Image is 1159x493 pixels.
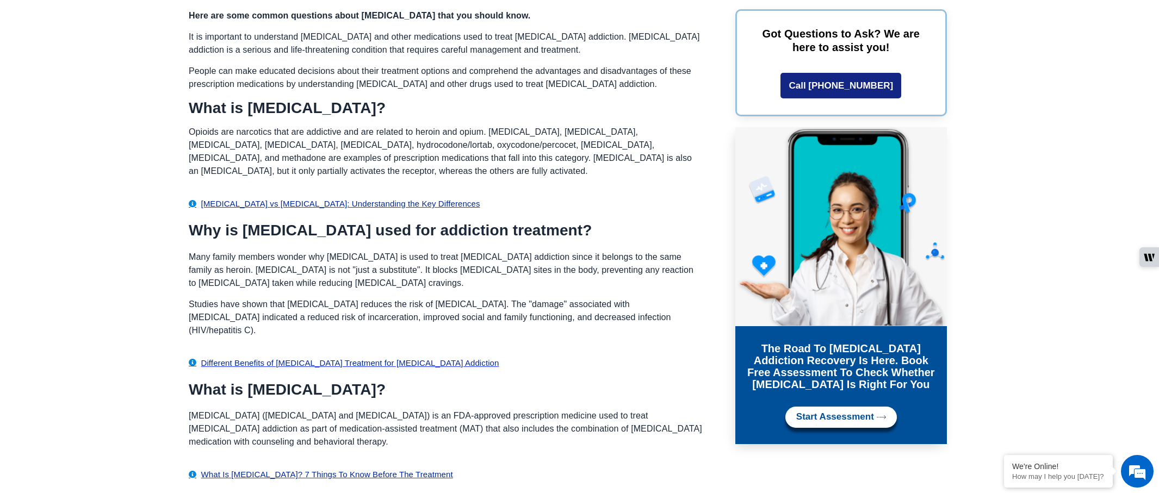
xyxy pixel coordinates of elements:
div: We're Online! [1012,462,1105,471]
span: What Is [MEDICAL_DATA]? 7 Things To Know Before The Treatment [199,467,453,481]
strong: Here are some common questions about [MEDICAL_DATA] that you should know. [189,11,530,20]
div: Navigation go back [12,56,28,72]
p: Studies have shown that [MEDICAL_DATA] reduces the risk of [MEDICAL_DATA]. The "damage" associate... [189,298,703,337]
h3: The Road to [MEDICAL_DATA] Addiction Recovery is here. Book Free assessment to check whether [MED... [743,342,939,390]
span: Different Benefits of [MEDICAL_DATA] Treatment for [MEDICAL_DATA] Addiction [199,356,499,370]
p: Opioids are narcotics that are addictive and are related to heroin and opium. [MEDICAL_DATA], [ME... [189,126,703,178]
p: Many family members wonder why [MEDICAL_DATA] is used to treat [MEDICAL_DATA] addiction since it ... [189,251,703,290]
p: It is important to understand [MEDICAL_DATA] and other medications used to treat [MEDICAL_DATA] a... [189,30,703,57]
span: Start Assessment [796,412,874,422]
p: Got Questions to Ask? We are here to assist you! [753,27,929,54]
span: [MEDICAL_DATA] vs [MEDICAL_DATA]: Understanding the Key Differences [199,197,480,210]
a: Start Assessment [785,407,897,428]
a: What Is [MEDICAL_DATA]? 7 Things To Know Before The Treatment [189,467,703,481]
div: Minimize live chat window [178,5,204,32]
span: We're online! [63,137,150,247]
a: Call [PHONE_NUMBER] [780,73,901,98]
p: How may I help you today? [1012,472,1105,480]
div: Chat with us now [73,57,199,71]
span: Call [PHONE_NUMBER] [789,81,893,90]
h2: What is [MEDICAL_DATA]? [189,380,703,399]
a: Different Benefits of [MEDICAL_DATA] Treatment for [MEDICAL_DATA] Addiction [189,356,703,370]
h2: What is [MEDICAL_DATA]? [189,99,703,117]
textarea: Type your message and hit 'Enter' [5,297,207,335]
h2: Why is [MEDICAL_DATA] used for addiction treatment? [189,221,703,240]
p: People can make educated decisions about their treatment options and comprehend the advantages an... [189,65,703,91]
a: [MEDICAL_DATA] vs [MEDICAL_DATA]: Understanding the Key Differences [189,197,703,210]
img: Online Suboxone Treatment - Opioid Addiction Treatment using phone [735,127,947,326]
p: [MEDICAL_DATA] ([MEDICAL_DATA] and [MEDICAL_DATA]) is an FDA-approved prescription medicine used ... [189,409,703,448]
